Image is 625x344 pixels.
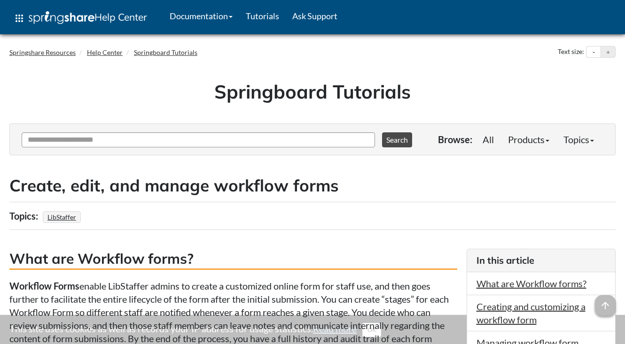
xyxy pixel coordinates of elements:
img: Springshare [29,11,94,24]
span: arrow_upward [595,295,616,316]
a: Springshare Resources [9,48,76,56]
h3: In this article [477,254,606,267]
button: Decrease text size [586,46,601,58]
button: Search [382,132,412,147]
a: Creating and customizing a workflow form [477,301,586,325]
a: Tutorials [239,4,286,28]
a: Ask Support [286,4,344,28]
div: Topics: [9,207,40,225]
a: arrow_upward [595,296,616,307]
a: All [476,130,501,149]
a: What are Workflow forms? [477,278,586,289]
a: Products [501,130,556,149]
h3: What are Workflow forms? [9,249,457,270]
span: apps [14,13,25,24]
h1: Springboard Tutorials [16,78,609,105]
button: Increase text size [601,46,615,58]
a: apps Help Center [7,4,154,32]
h2: Create, edit, and manage workflow forms [9,174,616,197]
div: Text size: [556,46,586,58]
a: Help Center [87,48,123,56]
a: Documentation [163,4,239,28]
span: Help Center [94,11,147,23]
strong: Workflow Forms [9,280,79,291]
a: Springboard Tutorials [134,48,197,56]
p: Browse: [438,133,472,146]
a: LibStaffer [46,210,78,224]
a: Topics [556,130,601,149]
